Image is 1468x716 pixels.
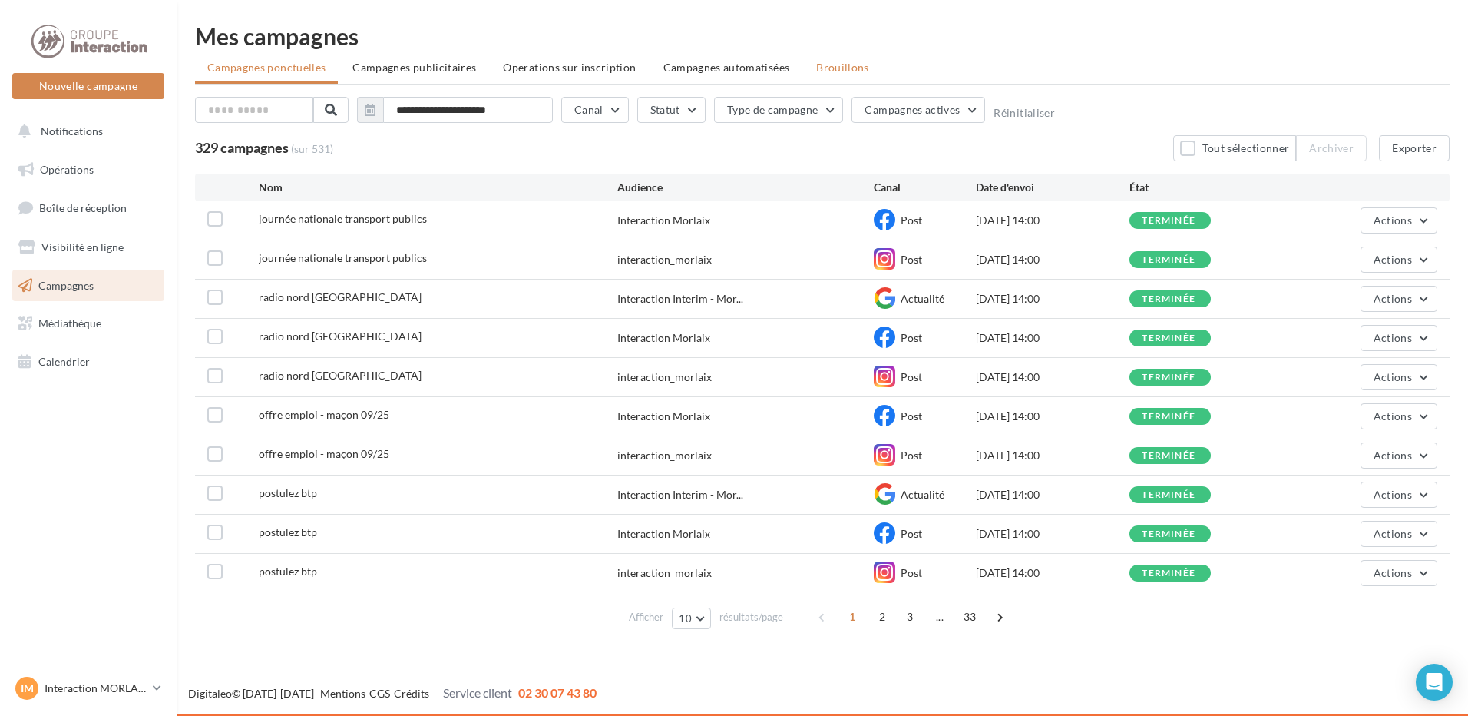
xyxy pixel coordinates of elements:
span: Opérations [40,163,94,176]
span: radio nord bretagne [259,330,422,343]
div: État [1129,180,1283,195]
a: CGS [369,687,390,700]
button: Campagnes actives [851,97,985,123]
span: ... [927,605,952,629]
div: [DATE] 14:00 [976,487,1129,502]
div: [DATE] 14:00 [976,291,1129,307]
span: offre emploi - maçon 09/25 [259,408,389,421]
button: Actions [1361,521,1437,547]
a: Opérations [9,154,167,186]
span: Actions [1374,253,1412,266]
span: offre emploi - maçon 09/25 [259,447,389,460]
span: Afficher [629,610,663,625]
span: Actions [1374,488,1412,501]
span: 33 [957,605,983,629]
span: Actualité [901,488,944,501]
button: 10 [672,608,711,629]
span: postulez btp [259,525,317,539]
a: Calendrier [9,346,167,378]
div: [DATE] 14:00 [976,526,1129,542]
button: Statut [637,97,706,123]
button: Actions [1361,325,1437,351]
a: Digitaleo [188,687,232,700]
a: Campagnes [9,270,167,302]
button: Actions [1361,482,1437,508]
div: Canal [874,180,976,195]
button: Réinitialiser [994,107,1055,119]
span: Service client [443,685,512,700]
div: [DATE] 14:00 [976,565,1129,581]
span: IM [21,681,34,696]
div: terminée [1142,294,1195,304]
span: Campagnes publicitaires [352,61,476,74]
span: Post [901,566,922,579]
a: Visibilité en ligne [9,231,167,264]
a: Boîte de réception [9,191,167,224]
span: Actions [1374,409,1412,423]
span: Actions [1374,214,1412,227]
div: interaction_morlaix [617,370,712,385]
span: résultats/page [719,610,783,625]
span: Boîte de réception [39,201,127,214]
span: 329 campagnes [195,139,289,156]
div: [DATE] 14:00 [976,370,1129,385]
div: [DATE] 14:00 [976,213,1129,228]
span: Post [901,370,922,383]
div: terminée [1142,529,1195,539]
div: terminée [1142,373,1195,383]
span: Calendrier [38,355,90,368]
div: interaction_morlaix [617,448,712,463]
button: Nouvelle campagne [12,73,164,99]
div: Audience [617,180,874,195]
span: postulez btp [259,565,317,578]
a: IM Interaction MORLAIX [12,674,164,703]
div: [DATE] 14:00 [976,409,1129,424]
div: Interaction Morlaix [617,330,710,346]
a: Crédits [394,687,429,700]
div: interaction_morlaix [617,565,712,581]
span: 02 30 07 43 80 [518,685,597,700]
span: Médiathèque [38,317,101,330]
button: Exporter [1379,135,1450,161]
span: Campagnes actives [865,103,960,116]
span: Post [901,527,922,540]
span: Post [901,253,922,266]
span: radio nord bretagne [259,369,422,382]
button: Actions [1361,207,1437,234]
span: Post [901,331,922,344]
span: © [DATE]-[DATE] - - - [188,687,597,700]
span: Operations sur inscription [503,61,636,74]
div: terminée [1142,412,1195,422]
div: [DATE] 14:00 [976,448,1129,463]
div: [DATE] 14:00 [976,330,1129,346]
span: journée nationale transport publics [259,251,427,264]
span: Interaction Interim - Mor... [617,487,743,502]
span: Campagnes automatisées [663,61,790,74]
span: radio nord bretagne [259,290,422,303]
span: Actions [1374,292,1412,305]
div: Interaction Morlaix [617,409,710,424]
div: interaction_morlaix [617,252,712,267]
div: [DATE] 14:00 [976,252,1129,267]
span: journée nationale transport publics [259,212,427,225]
div: terminée [1142,451,1195,461]
span: 3 [898,605,922,629]
a: Mentions [320,687,365,700]
span: Post [901,449,922,462]
div: terminée [1142,568,1195,578]
div: terminée [1142,216,1195,226]
div: Interaction Morlaix [617,213,710,228]
span: Interaction Interim - Mor... [617,291,743,307]
span: Post [901,214,922,227]
span: Post [901,409,922,423]
div: terminée [1142,255,1195,265]
button: Actions [1361,247,1437,273]
button: Actions [1361,560,1437,586]
button: Archiver [1296,135,1367,161]
button: Tout sélectionner [1173,135,1296,161]
span: Actualité [901,292,944,305]
div: terminée [1142,333,1195,343]
button: Actions [1361,286,1437,312]
span: Actions [1374,527,1412,540]
div: Date d'envoi [976,180,1129,195]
